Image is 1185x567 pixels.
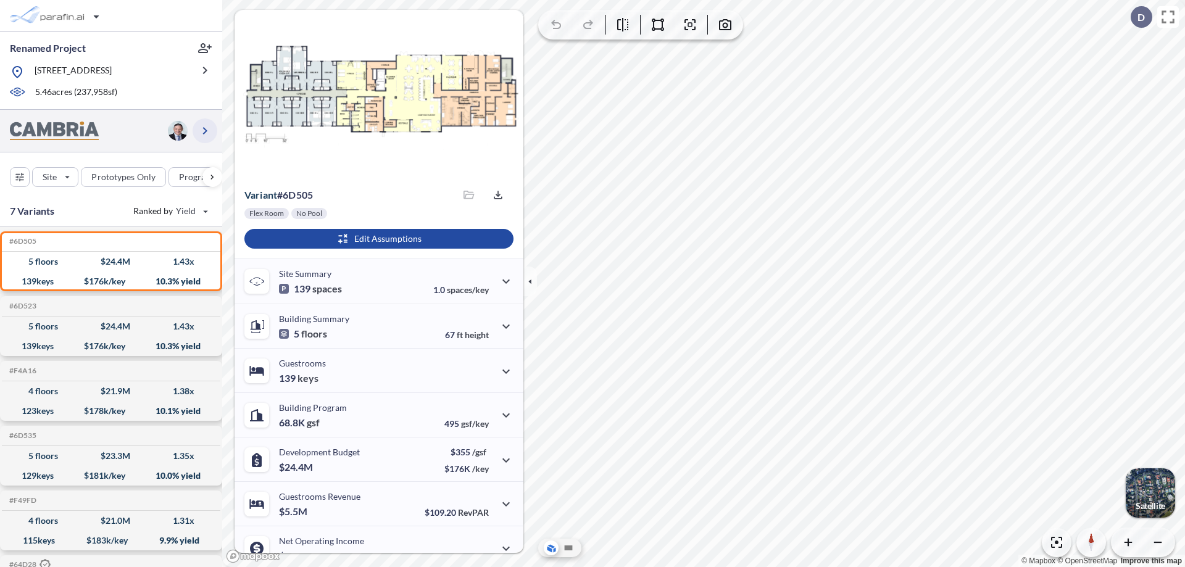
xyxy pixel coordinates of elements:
[7,237,36,246] h5: Click to copy the code
[179,171,214,183] p: Program
[279,402,347,413] p: Building Program
[279,416,320,429] p: 68.8K
[176,205,196,217] span: Yield
[279,550,309,562] p: $2.5M
[307,416,320,429] span: gsf
[7,496,36,505] h5: Click to copy the code
[279,536,364,546] p: Net Operating Income
[457,329,463,340] span: ft
[279,358,326,368] p: Guestrooms
[279,505,309,518] p: $5.5M
[7,431,36,440] h5: Click to copy the code
[1121,557,1182,565] a: Improve this map
[436,552,489,562] p: 45.0%
[461,418,489,429] span: gsf/key
[7,302,36,310] h5: Click to copy the code
[43,171,57,183] p: Site
[425,507,489,518] p: $109.20
[279,461,315,473] p: $24.4M
[296,209,322,218] p: No Pool
[32,167,78,187] button: Site
[279,372,318,384] p: 139
[301,328,327,340] span: floors
[444,418,489,429] p: 495
[1126,468,1175,518] button: Switcher ImageSatellite
[168,121,188,141] img: user logo
[297,372,318,384] span: keys
[279,328,327,340] p: 5
[1126,468,1175,518] img: Switcher Image
[244,189,313,201] p: # 6d505
[10,41,86,55] p: Renamed Project
[244,229,513,249] button: Edit Assumptions
[458,507,489,518] span: RevPAR
[444,447,489,457] p: $355
[81,167,166,187] button: Prototypes Only
[10,122,99,141] img: BrandImage
[226,549,280,563] a: Mapbox homepage
[1137,12,1145,23] p: D
[279,491,360,502] p: Guestrooms Revenue
[561,540,576,555] button: Site Plan
[279,313,349,324] p: Building Summary
[354,233,422,245] p: Edit Assumptions
[312,283,342,295] span: spaces
[279,283,342,295] p: 139
[1136,501,1165,511] p: Satellite
[91,171,156,183] p: Prototypes Only
[249,209,284,218] p: Flex Room
[433,284,489,295] p: 1.0
[168,167,235,187] button: Program
[472,463,489,474] span: /key
[544,540,559,555] button: Aerial View
[7,366,36,375] h5: Click to copy the code
[244,189,277,201] span: Variant
[279,268,331,279] p: Site Summary
[10,204,55,218] p: 7 Variants
[472,447,486,457] span: /gsf
[123,201,216,221] button: Ranked by Yield
[1057,557,1117,565] a: OpenStreetMap
[1021,557,1055,565] a: Mapbox
[35,86,117,99] p: 5.46 acres ( 237,958 sf)
[465,329,489,340] span: height
[447,284,489,295] span: spaces/key
[444,463,489,474] p: $176K
[279,447,360,457] p: Development Budget
[35,64,112,80] p: [STREET_ADDRESS]
[462,552,489,562] span: margin
[445,329,489,340] p: 67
